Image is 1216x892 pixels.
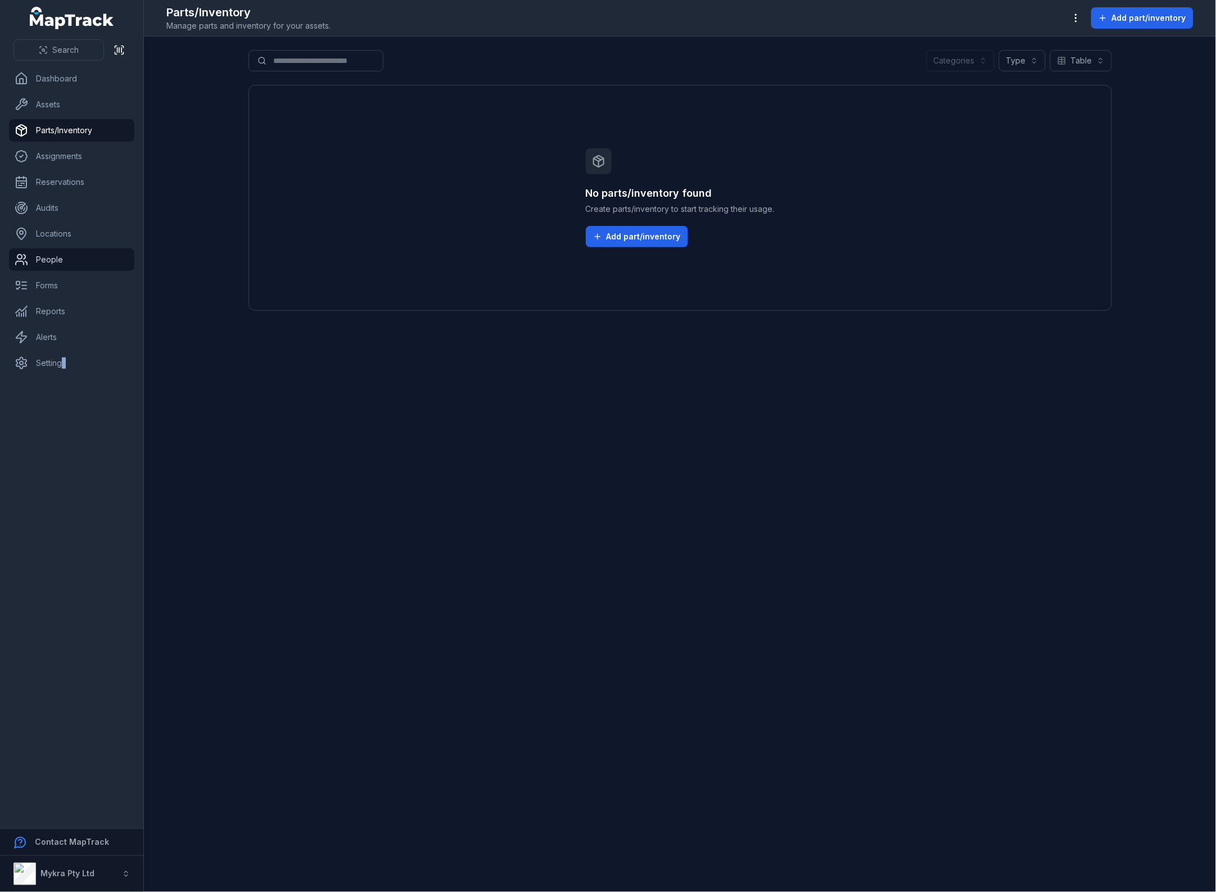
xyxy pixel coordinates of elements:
[586,185,775,201] h3: No parts/inventory found
[9,119,134,142] a: Parts/Inventory
[586,226,688,247] button: Add part/inventory
[999,50,1046,71] button: Type
[1112,12,1186,24] span: Add part/inventory
[9,145,134,167] a: Assignments
[35,837,109,847] strong: Contact MapTrack
[9,197,134,219] a: Audits
[166,20,331,31] span: Manage parts and inventory for your assets.
[9,67,134,90] a: Dashboard
[30,7,114,29] a: MapTrack
[586,203,775,215] span: Create parts/inventory to start tracking their usage.
[13,39,104,61] button: Search
[9,171,134,193] a: Reservations
[9,223,134,245] a: Locations
[40,869,94,879] strong: Mykra Pty Ltd
[9,248,134,271] a: People
[166,4,331,20] h2: Parts/Inventory
[607,231,681,242] span: Add part/inventory
[9,93,134,116] a: Assets
[9,274,134,297] a: Forms
[9,326,134,348] a: Alerts
[9,352,134,374] a: Settings
[9,300,134,323] a: Reports
[52,44,79,56] span: Search
[1091,7,1194,29] button: Add part/inventory
[1050,50,1112,71] button: Table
